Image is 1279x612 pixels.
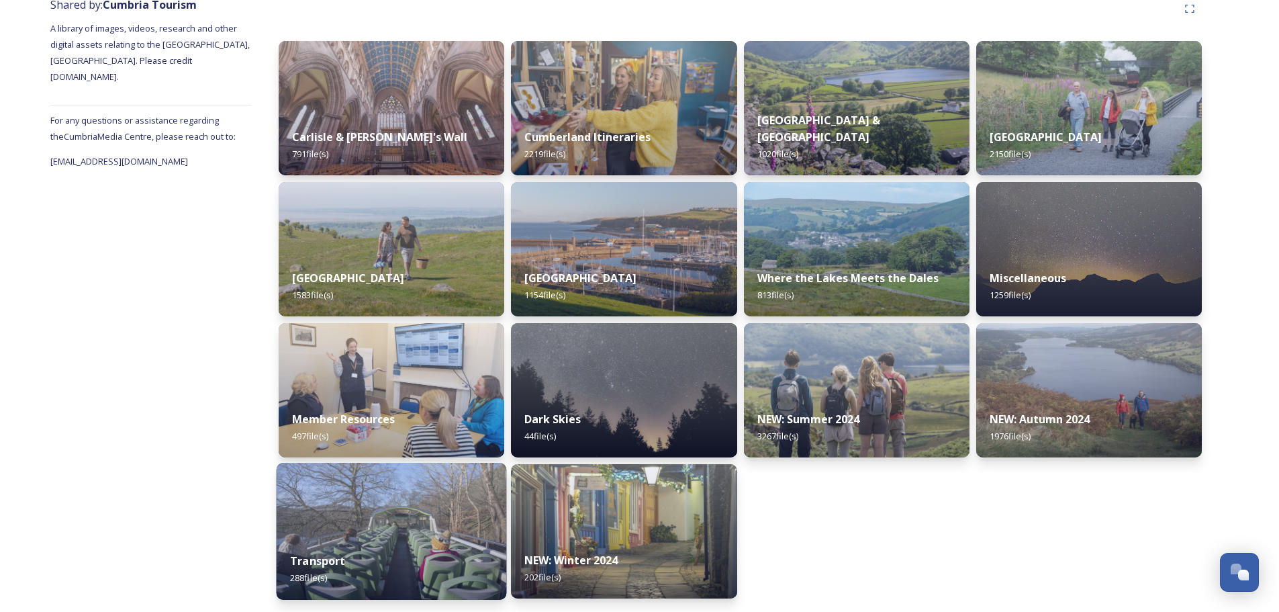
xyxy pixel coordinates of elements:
strong: [GEOGRAPHIC_DATA] [524,271,636,286]
strong: [GEOGRAPHIC_DATA] & [GEOGRAPHIC_DATA] [757,113,880,144]
strong: Miscellaneous [990,271,1066,286]
img: 4408e5a7-4f73-4a41-892e-b69eab0f13a7.jpg [511,464,737,599]
span: 497 file(s) [292,430,328,442]
img: Blea%2520Tarn%2520Star-Lapse%2520Loop.jpg [976,182,1202,316]
span: 813 file(s) [757,289,794,301]
strong: Cumberland Itineraries [524,130,651,144]
span: 1259 file(s) [990,289,1031,301]
img: Attract%2520and%2520Disperse%2520%28274%2520of%25201364%29.jpg [744,182,969,316]
img: 7afd3a29-5074-4a00-a7ae-b4a57b70a17f.jpg [277,463,507,600]
img: Grange-over-sands-rail-250.jpg [279,182,504,316]
img: Whitehaven-283.jpg [511,182,737,316]
strong: NEW: Autumn 2024 [990,412,1090,427]
span: 288 file(s) [290,572,327,584]
img: Carlisle-couple-176.jpg [279,41,504,175]
img: 29343d7f-989b-46ee-a888-b1a2ee1c48eb.jpg [279,323,504,457]
span: 202 file(s) [524,571,561,583]
span: 44 file(s) [524,430,556,442]
strong: NEW: Summer 2024 [757,412,859,427]
img: ca66e4d0-8177-4442-8963-186c5b40d946.jpg [976,323,1202,457]
strong: [GEOGRAPHIC_DATA] [990,130,1102,144]
img: Hartsop-222.jpg [744,41,969,175]
strong: Dark Skies [524,412,581,427]
img: CUMBRIATOURISM_240715_PaulMitchell_WalnaScar_-56.jpg [744,323,969,457]
span: 2219 file(s) [524,148,565,160]
strong: Transport [290,554,346,568]
img: PM204584.jpg [976,41,1202,175]
img: A7A07737.jpg [511,323,737,457]
span: 791 file(s) [292,148,328,160]
span: 1976 file(s) [990,430,1031,442]
strong: Carlisle & [PERSON_NAME]'s Wall [292,130,467,144]
strong: Where the Lakes Meets the Dales [757,271,939,286]
span: A library of images, videos, research and other digital assets relating to the [GEOGRAPHIC_DATA],... [50,22,252,83]
span: 1020 file(s) [757,148,798,160]
span: 3267 file(s) [757,430,798,442]
img: 8ef860cd-d990-4a0f-92be-bf1f23904a73.jpg [511,41,737,175]
span: 1583 file(s) [292,289,333,301]
strong: [GEOGRAPHIC_DATA] [292,271,404,286]
span: For any questions or assistance regarding the Cumbria Media Centre, please reach out to: [50,114,236,142]
span: 2150 file(s) [990,148,1031,160]
button: Open Chat [1220,553,1259,592]
span: [EMAIL_ADDRESS][DOMAIN_NAME] [50,155,188,167]
strong: Member Resources [292,412,395,427]
span: 1154 file(s) [524,289,565,301]
strong: NEW: Winter 2024 [524,553,618,568]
